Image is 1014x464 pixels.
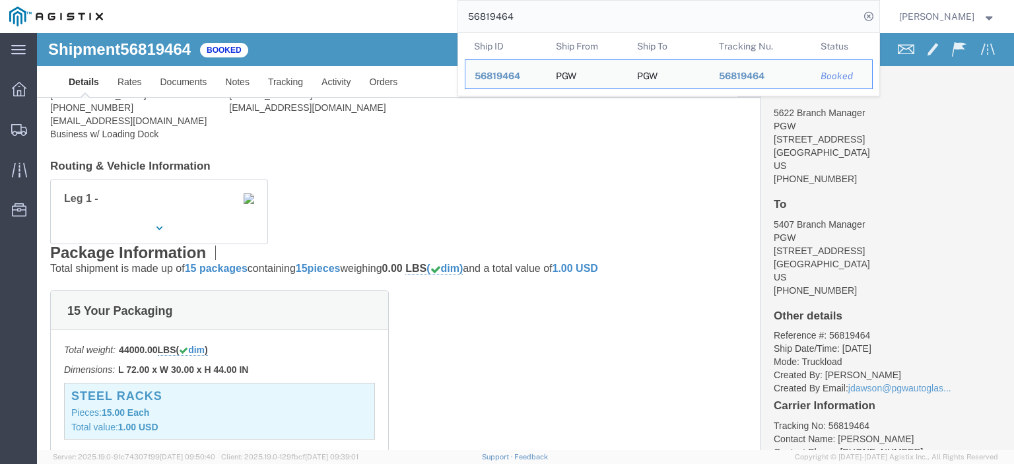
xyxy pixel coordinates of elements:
th: Status [811,33,873,59]
div: PGW [555,60,576,88]
span: [DATE] 09:50:40 [160,453,215,461]
input: Search for shipment number, reference number [458,1,860,32]
a: Support [482,453,515,461]
span: 56819464 [718,71,764,81]
th: Ship From [546,33,628,59]
span: [DATE] 09:39:01 [305,453,358,461]
th: Ship To [628,33,710,59]
span: Jesse Jordan [899,9,974,24]
a: Feedback [514,453,548,461]
div: PGW [637,60,658,88]
div: 56819464 [718,69,802,83]
div: Booked [821,69,863,83]
span: 56819464 [475,71,520,81]
button: [PERSON_NAME] [898,9,996,24]
iframe: FS Legacy Container [37,33,1014,450]
table: Search Results [465,33,879,96]
span: Client: 2025.19.0-129fbcf [221,453,358,461]
span: Server: 2025.19.0-91c74307f99 [53,453,215,461]
th: Tracking Nu. [709,33,811,59]
div: 56819464 [475,69,537,83]
img: logo [9,7,103,26]
th: Ship ID [465,33,547,59]
span: Copyright © [DATE]-[DATE] Agistix Inc., All Rights Reserved [795,451,998,463]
